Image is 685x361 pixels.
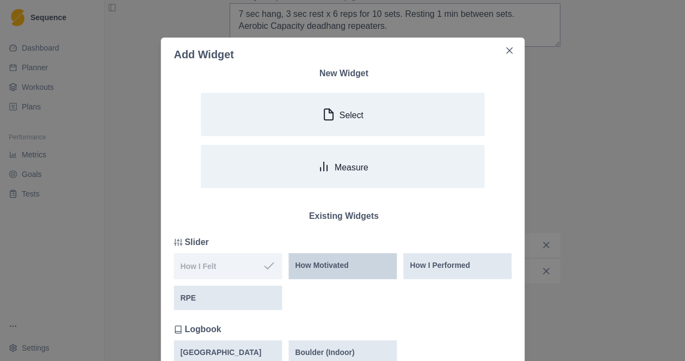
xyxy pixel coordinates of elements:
[295,260,348,271] p: How Motivated
[180,260,216,272] p: How I Felt
[180,292,196,304] p: RPE
[334,162,368,173] p: Measure
[180,347,261,358] p: [GEOGRAPHIC_DATA]
[161,38,524,63] header: Add Widget
[176,210,511,223] p: Existing Widgets
[176,67,511,80] p: New Widget
[201,93,484,136] button: Select
[184,236,208,249] p: Slider
[410,260,470,271] p: How I Performed
[339,111,363,121] p: Select
[201,145,484,188] button: Measure
[501,42,518,59] button: Close
[295,347,354,358] p: Boulder (Indoor)
[184,323,221,336] p: Logbook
